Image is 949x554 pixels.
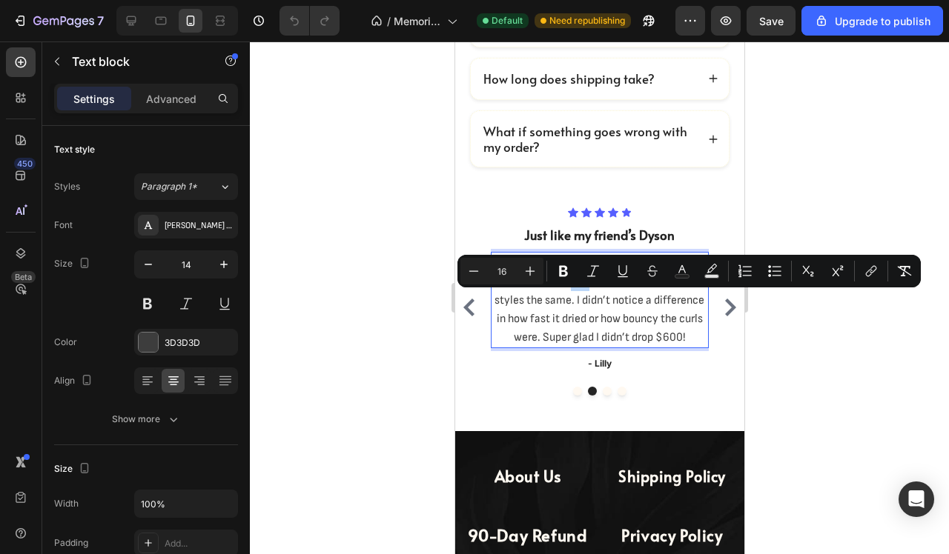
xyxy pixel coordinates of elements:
[146,91,196,107] p: Advanced
[54,143,95,156] div: Text style
[455,41,744,554] iframe: Design area
[165,537,234,550] div: Add...
[54,254,93,274] div: Size
[801,6,943,36] button: Upgrade to publish
[73,91,115,107] p: Settings
[54,218,73,232] div: Font
[387,13,391,29] span: /
[72,53,198,70] p: Text block
[54,459,93,479] div: Size
[135,490,237,517] input: Auto
[54,406,238,433] button: Show more
[814,13,930,29] div: Upgrade to publish
[54,336,77,349] div: Color
[54,371,96,391] div: Align
[394,13,441,29] span: Memorial of the Great [PERSON_NAME], GemPages
[549,14,625,27] span: Need republishing
[112,412,181,427] div: Show more
[6,6,110,36] button: 7
[141,180,197,193] span: Paragraph 1*
[97,12,104,30] p: 7
[11,271,36,283] div: Beta
[899,481,934,517] div: Open Intercom Messenger
[165,336,234,350] div: 3D3D3D
[280,6,340,36] div: Undo/Redo
[457,255,921,287] div: Editor contextual toolbar
[14,158,36,170] div: 450
[492,14,523,27] span: Default
[54,497,79,510] div: Width
[54,536,88,550] div: Padding
[54,180,80,193] div: Styles
[134,173,238,200] button: Paragraph 1*
[165,219,234,233] div: [PERSON_NAME] Semi Condensed
[747,6,796,36] button: Save
[759,15,784,27] span: Save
